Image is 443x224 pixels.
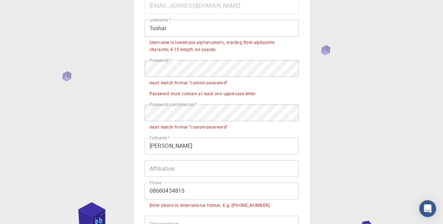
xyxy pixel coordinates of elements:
[150,17,171,23] label: username
[150,180,161,186] label: Phone
[150,124,228,131] div: must match format "custom-password"
[419,200,436,217] div: Open Intercom Messenger
[150,202,270,209] div: Enter phone in international format. E.g. [PHONE_NUMBER]
[150,101,197,107] label: Password confirmation
[150,57,171,63] label: Password
[150,90,256,97] div: Password must contain at least one uppercase letter
[150,79,228,86] div: must match format "custom-password"
[150,135,170,141] label: Fullname
[150,39,294,53] div: Username is lowercase alphanumeric, starting from alphabetic character, 4-15 length, no spaces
